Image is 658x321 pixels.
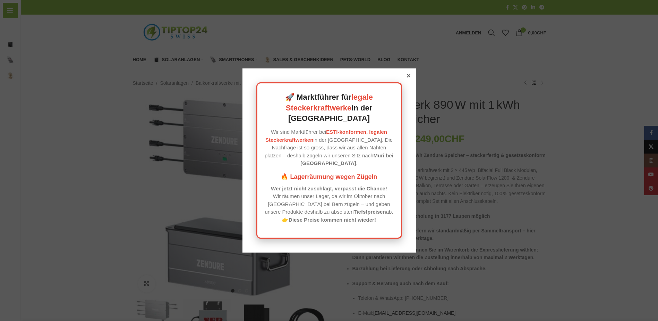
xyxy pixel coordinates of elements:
[264,128,394,167] p: Wir sind Marktführer bei in der [GEOGRAPHIC_DATA]. Die Nachfrage ist so gross, dass wir aus allen...
[264,173,394,181] h3: 🔥 Lagerräumung wegen Zügeln
[264,185,394,224] p: Wir räumen unser Lager, da wir im Oktober nach [GEOGRAPHIC_DATA] bei Bern zügeln – und geben unse...
[264,92,394,124] h2: 🚀 Marktführer für in der [GEOGRAPHIC_DATA]
[289,217,376,223] strong: Diese Preise kommen nicht wieder!
[271,186,387,191] strong: Wer jetzt nicht zuschlägt, verpasst die Chance!
[286,93,373,112] a: legale Steckerkraftwerke
[354,209,386,215] strong: Tiefstpreisen
[265,129,387,143] a: ESTI-konformen, legalen Steckerkraftwerken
